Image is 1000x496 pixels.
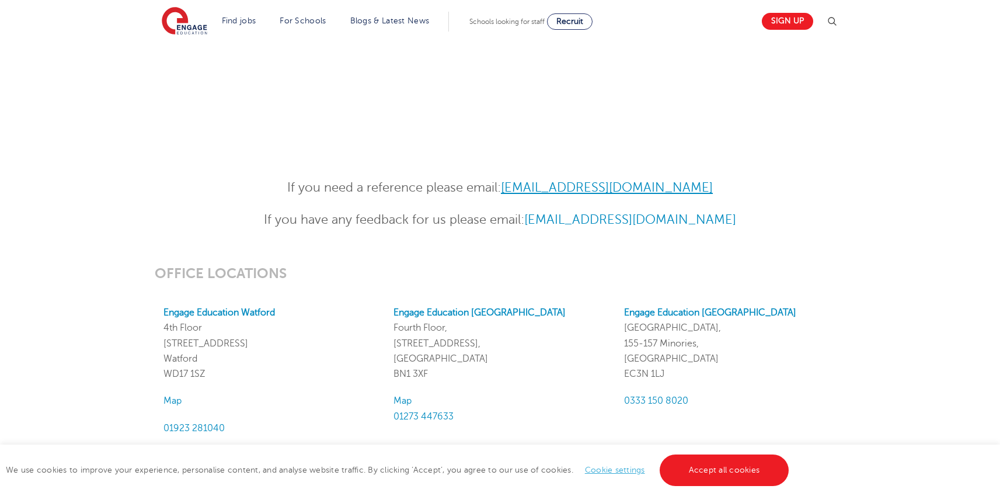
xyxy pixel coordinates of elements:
[501,181,713,195] a: [EMAIL_ADDRESS][DOMAIN_NAME]
[624,396,688,406] a: 0333 150 8020
[163,307,275,318] a: Engage Education Watford
[624,307,796,318] a: Engage Education [GEOGRAPHIC_DATA]
[163,305,376,381] p: 4th Floor [STREET_ADDRESS] Watford WD17 1SZ
[524,213,736,227] a: [EMAIL_ADDRESS][DOMAIN_NAME]
[155,265,845,282] h3: OFFICE LOCATIONS
[469,18,545,26] span: Schools looking for staff
[762,13,813,30] a: Sign up
[393,307,566,318] a: Engage Education [GEOGRAPHIC_DATA]
[214,178,786,198] p: If you need a reference please email:
[163,396,182,406] a: Map
[393,396,412,406] a: Map
[547,13,593,30] a: Recruit
[222,16,256,25] a: Find jobs
[280,16,326,25] a: For Schools
[624,305,837,381] p: [GEOGRAPHIC_DATA], 155-157 Minories, [GEOGRAPHIC_DATA] EC3N 1LJ
[162,7,207,36] img: Engage Education
[660,455,789,486] a: Accept all cookies
[350,16,430,25] a: Blogs & Latest News
[585,466,645,474] a: Cookie settings
[393,411,454,422] a: 01273 447633
[556,17,583,26] span: Recruit
[393,305,606,381] p: Fourth Floor, [STREET_ADDRESS], [GEOGRAPHIC_DATA] BN1 3XF
[163,423,225,433] a: 01923 281040
[6,466,792,474] span: We use cookies to improve your experience, personalise content, and analyse website traffic. By c...
[214,210,786,230] p: If you have any feedback for us please email:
